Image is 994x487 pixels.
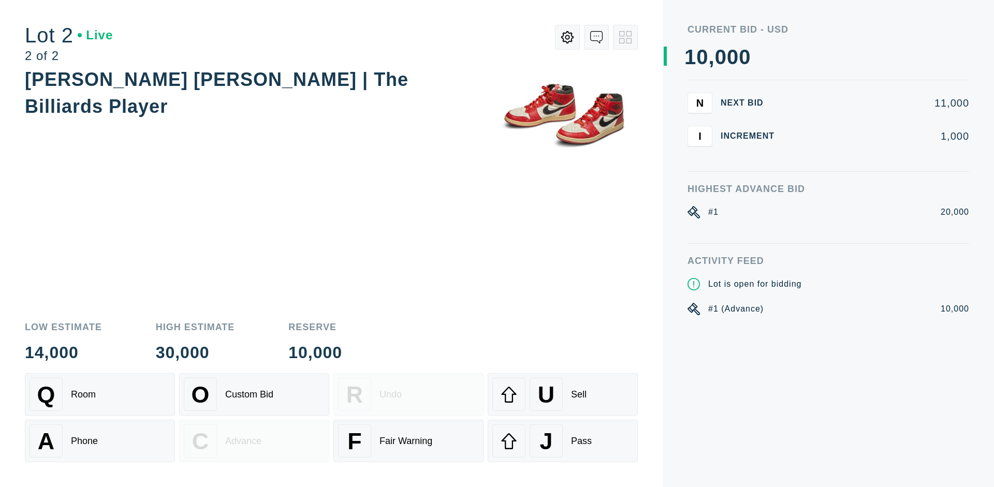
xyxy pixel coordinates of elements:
[791,98,969,108] div: 11,000
[37,381,55,408] span: Q
[347,428,361,454] span: F
[727,47,739,67] div: 0
[708,278,801,290] div: Lot is open for bidding
[192,381,210,408] span: O
[698,130,701,142] span: I
[71,389,96,400] div: Room
[179,420,329,462] button: CAdvance
[538,381,554,408] span: U
[25,373,175,416] button: QRoom
[156,322,235,332] div: High Estimate
[721,132,783,140] div: Increment
[25,344,102,361] div: 14,000
[715,47,727,67] div: 0
[688,256,969,265] div: Activity Feed
[696,47,708,67] div: 0
[192,428,209,454] span: C
[791,131,969,141] div: 1,000
[25,69,408,117] div: [PERSON_NAME] [PERSON_NAME] | The Billiards Player
[688,93,712,113] button: N
[488,373,638,416] button: USell
[721,99,783,107] div: Next Bid
[688,184,969,194] div: Highest Advance Bid
[225,389,273,400] div: Custom Bid
[709,47,715,254] div: ,
[288,322,342,332] div: Reserve
[25,50,113,62] div: 2 of 2
[684,47,696,67] div: 1
[25,420,175,462] button: APhone
[696,97,704,109] span: N
[288,344,342,361] div: 10,000
[688,25,969,34] div: Current Bid - USD
[333,373,484,416] button: RUndo
[38,428,54,454] span: A
[78,29,113,41] div: Live
[156,344,235,361] div: 30,000
[333,420,484,462] button: FFair Warning
[346,381,363,408] span: R
[225,436,261,447] div: Advance
[708,206,719,218] div: #1
[25,25,113,46] div: Lot 2
[379,436,432,447] div: Fair Warning
[941,206,969,218] div: 20,000
[571,436,592,447] div: Pass
[488,420,638,462] button: JPass
[941,303,969,315] div: 10,000
[571,389,587,400] div: Sell
[708,303,764,315] div: #1 (Advance)
[739,47,751,67] div: 0
[25,322,102,332] div: Low Estimate
[379,389,402,400] div: Undo
[71,436,98,447] div: Phone
[539,428,552,454] span: J
[688,126,712,146] button: I
[179,373,329,416] button: OCustom Bid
